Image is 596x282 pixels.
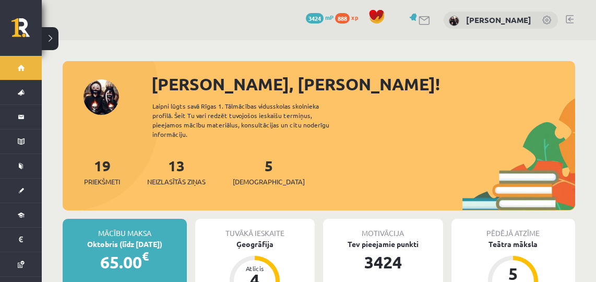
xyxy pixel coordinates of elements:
div: 3424 [323,250,443,275]
span: xp [351,13,358,21]
div: 5 [497,265,529,282]
div: Pēdējā atzīme [451,219,576,239]
a: 3424 mP [306,13,333,21]
div: Oktobris (līdz [DATE]) [63,239,187,250]
a: [PERSON_NAME] [466,15,531,25]
a: Rīgas 1. Tālmācības vidusskola [11,18,42,44]
div: Laipni lūgts savā Rīgas 1. Tālmācības vidusskolas skolnieka profilā. Šeit Tu vari redzēt tuvojošo... [152,101,348,139]
a: 5[DEMOGRAPHIC_DATA] [233,156,305,187]
span: Neizlasītās ziņas [147,177,206,187]
a: 19Priekšmeti [84,156,120,187]
div: Mācību maksa [63,219,187,239]
span: 888 [335,13,350,23]
div: Ģeogrāfija [195,239,315,250]
span: [DEMOGRAPHIC_DATA] [233,177,305,187]
img: Rolands Lokmanis [449,16,459,26]
div: [PERSON_NAME], [PERSON_NAME]! [151,72,575,97]
div: Atlicis [239,265,270,272]
a: 13Neizlasītās ziņas [147,156,206,187]
div: Motivācija [323,219,443,239]
div: Tev pieejamie punkti [323,239,443,250]
span: mP [325,13,333,21]
div: 65.00 [63,250,187,275]
span: 3424 [306,13,324,23]
a: 888 xp [335,13,363,21]
span: Priekšmeti [84,177,120,187]
div: Teātra māksla [451,239,576,250]
div: Tuvākā ieskaite [195,219,315,239]
span: € [142,249,149,264]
